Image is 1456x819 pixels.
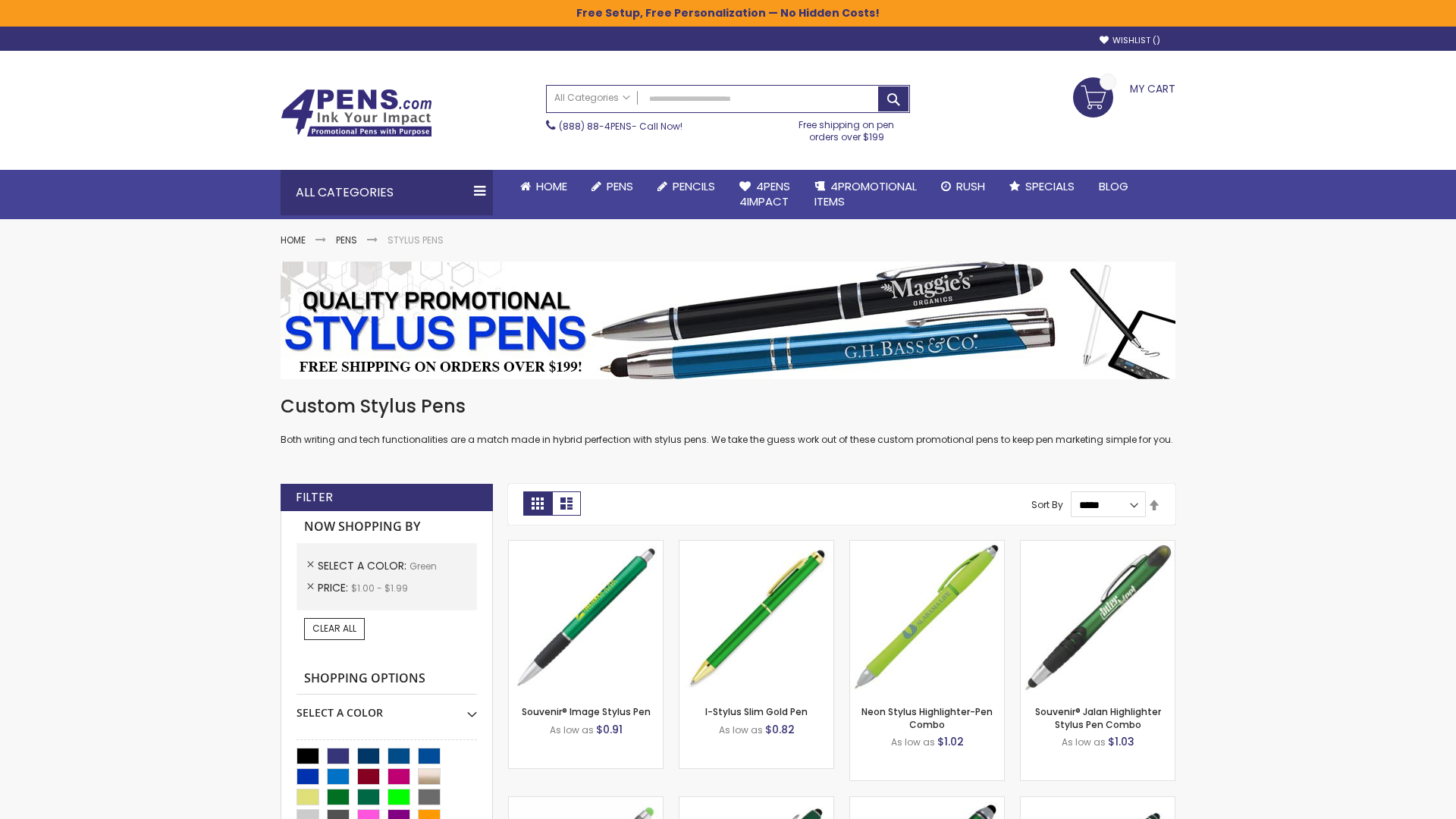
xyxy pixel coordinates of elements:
[719,723,763,736] span: As low as
[850,796,1004,809] a: Kyra Pen with Stylus and Flashlight-Green
[850,540,1004,553] a: Neon Stylus Highlighter-Pen Combo-Green
[645,170,727,203] a: Pencils
[554,92,630,104] span: All Categories
[318,558,409,573] span: Select A Color
[1087,170,1141,203] a: Blog
[679,540,833,553] a: I-Stylus Slim Gold-Green
[304,618,365,639] a: Clear All
[1099,178,1128,194] span: Blog
[547,86,638,111] a: All Categories
[559,120,632,133] a: (888) 88-4PENS
[937,734,964,749] span: $1.02
[297,511,477,543] strong: Now Shopping by
[536,178,567,194] span: Home
[1031,498,1063,511] label: Sort By
[522,705,651,718] a: Souvenir® Image Stylus Pen
[550,723,594,736] span: As low as
[1062,736,1106,748] span: As low as
[296,489,333,506] strong: Filter
[1035,705,1161,730] a: Souvenir® Jalan Highlighter Stylus Pen Combo
[783,113,911,143] div: Free shipping on pen orders over $199
[997,170,1087,203] a: Specials
[509,540,663,553] a: Souvenir® Image Stylus Pen-Green
[673,178,715,194] span: Pencils
[705,705,808,718] a: I-Stylus Slim Gold Pen
[861,705,993,730] a: Neon Stylus Highlighter-Pen Combo
[596,722,623,737] span: $0.91
[850,541,1004,695] img: Neon Stylus Highlighter-Pen Combo-Green
[318,580,351,595] span: Price
[814,178,917,209] span: 4PROMOTIONAL ITEMS
[281,234,306,246] a: Home
[312,622,356,635] span: Clear All
[891,736,935,748] span: As low as
[1100,35,1160,46] a: Wishlist
[559,120,682,133] span: - Call Now!
[579,170,645,203] a: Pens
[1021,796,1175,809] a: Colter Stylus Twist Metal Pen-Green
[509,541,663,695] img: Souvenir® Image Stylus Pen-Green
[739,178,790,209] span: 4Pens 4impact
[802,170,929,219] a: 4PROMOTIONALITEMS
[281,394,1175,419] h1: Custom Stylus Pens
[929,170,997,203] a: Rush
[679,796,833,809] a: Custom Soft Touch® Metal Pens with Stylus-Green
[523,491,552,516] strong: Grid
[336,234,357,246] a: Pens
[607,178,633,194] span: Pens
[1021,541,1175,695] img: Souvenir® Jalan Highlighter Stylus Pen Combo-Green
[1025,178,1075,194] span: Specials
[351,582,408,595] span: $1.00 - $1.99
[281,170,493,215] div: All Categories
[509,796,663,809] a: Islander Softy Gel with Stylus - ColorJet Imprint-Green
[388,234,444,246] strong: Stylus Pens
[1108,734,1134,749] span: $1.03
[956,178,985,194] span: Rush
[727,170,802,219] a: 4Pens4impact
[281,262,1175,379] img: Stylus Pens
[508,170,579,203] a: Home
[281,394,1175,447] div: Both writing and tech functionalities are a match made in hybrid perfection with stylus pens. We ...
[409,560,437,573] span: Green
[679,541,833,695] img: I-Stylus Slim Gold-Green
[297,695,477,720] div: Select A Color
[297,663,477,695] strong: Shopping Options
[1021,540,1175,553] a: Souvenir® Jalan Highlighter Stylus Pen Combo-Green
[281,89,432,137] img: 4Pens Custom Pens and Promotional Products
[765,722,795,737] span: $0.82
